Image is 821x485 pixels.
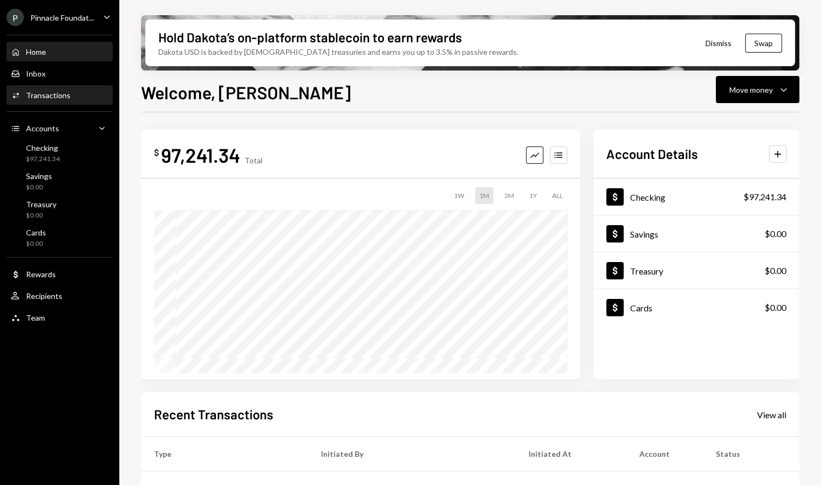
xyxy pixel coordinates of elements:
div: $0.00 [765,301,786,314]
div: 97,241.34 [161,143,240,167]
button: Move money [716,76,799,103]
th: Initiated By [308,437,516,471]
th: Initiated At [516,437,626,471]
div: 1W [450,187,469,204]
div: Cards [26,228,46,237]
a: View all [757,409,786,420]
a: Recipients [7,286,113,305]
h2: Account Details [606,145,698,163]
a: Inbox [7,63,113,83]
div: Transactions [26,91,70,100]
div: Savings [630,229,658,239]
div: Pinnacle Foundat... [30,13,94,22]
div: Checking [26,143,60,152]
a: Transactions [7,85,113,105]
th: Type [141,437,308,471]
div: $0.00 [26,239,46,248]
div: 1M [475,187,493,204]
div: Team [26,313,45,322]
a: Cards$0.00 [593,289,799,326]
div: Savings [26,171,52,181]
a: Treasury$0.00 [7,196,113,222]
a: Savings$0.00 [593,215,799,252]
a: Accounts [7,118,113,138]
div: Total [245,156,262,165]
a: Rewards [7,264,113,284]
div: Treasury [26,200,56,209]
div: P [7,9,24,26]
h1: Welcome, [PERSON_NAME] [141,81,351,103]
div: $0.00 [765,264,786,277]
a: Team [7,308,113,327]
div: Dakota USD is backed by [DEMOGRAPHIC_DATA] treasuries and earns you up to 3.5% in passive rewards. [158,46,518,58]
button: Dismiss [692,30,745,56]
div: $0.00 [26,211,56,220]
a: Savings$0.00 [7,168,113,194]
div: ALL [548,187,567,204]
div: Accounts [26,124,59,133]
th: Account [626,437,703,471]
a: Treasury$0.00 [593,252,799,289]
div: View all [757,410,786,420]
a: Home [7,42,113,61]
div: Treasury [630,266,663,276]
div: Home [26,47,46,56]
a: Checking$97,241.34 [7,140,113,166]
div: $0.00 [765,227,786,240]
div: $ [154,147,159,158]
div: Recipients [26,291,62,301]
div: 3M [500,187,518,204]
a: Cards$0.00 [7,225,113,251]
div: Rewards [26,270,56,279]
h2: Recent Transactions [154,405,273,423]
div: Cards [630,303,652,313]
div: Move money [729,84,773,95]
button: Swap [745,34,782,53]
div: Inbox [26,69,46,78]
div: Hold Dakota’s on-platform stablecoin to earn rewards [158,28,462,46]
div: Checking [630,192,665,202]
div: $97,241.34 [743,190,786,203]
a: Checking$97,241.34 [593,178,799,215]
th: Status [703,437,799,471]
div: 1Y [525,187,541,204]
div: $97,241.34 [26,155,60,164]
div: $0.00 [26,183,52,192]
